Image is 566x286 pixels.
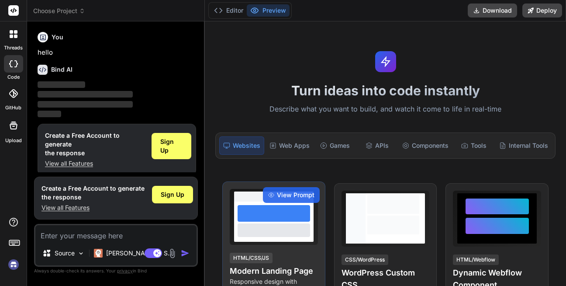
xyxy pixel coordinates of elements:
p: hello [38,48,196,58]
label: threads [4,44,23,52]
img: attachment [167,248,177,258]
div: HTML/CSS/JS [230,253,273,263]
span: ‌ [38,101,133,108]
div: CSS/WordPress [342,255,388,265]
span: View Prompt [277,191,314,199]
span: Choose Project [33,7,85,15]
div: Tools [454,136,494,155]
span: ‌ [38,91,133,98]
p: Always double-check its answers. Your in Bind [34,267,198,275]
p: Source [55,249,75,258]
button: Preview [247,4,290,17]
img: Pick Models [77,250,85,257]
button: Download [468,3,517,17]
h1: Turn ideas into code instantly [210,83,561,98]
div: Internal Tools [496,136,552,155]
p: View all Features [45,159,145,168]
span: Sign Up [160,137,183,155]
span: ‌ [38,81,85,88]
button: Editor [211,4,247,17]
span: ‌ [38,111,61,117]
h1: Create a Free Account to generate the response [45,131,145,157]
span: Sign Up [161,190,184,199]
p: View all Features [41,203,145,212]
h4: Modern Landing Page [230,265,318,277]
label: Upload [5,137,22,144]
h6: Bind AI [51,65,72,74]
div: APIs [357,136,397,155]
h1: Create a Free Account to generate the response [41,184,145,202]
img: icon [181,249,190,258]
label: code [7,73,20,81]
span: privacy [117,268,133,273]
img: Claude 4 Sonnet [94,249,103,258]
div: HTML/Webflow [453,255,499,265]
div: Web Apps [266,136,313,155]
h6: You [52,33,63,42]
div: Games [315,136,355,155]
label: GitHub [5,104,21,112]
button: Deploy [522,3,562,17]
img: signin [6,257,21,272]
p: Describe what you want to build, and watch it come to life in real-time [210,104,561,115]
div: Websites [219,136,264,155]
div: Components [399,136,452,155]
p: [PERSON_NAME] 4 S.. [106,249,171,258]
